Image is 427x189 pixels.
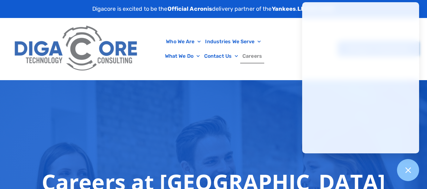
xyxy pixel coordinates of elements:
[203,34,263,49] a: Industries We Serve
[11,21,142,77] img: Digacore Logo
[202,49,240,63] a: Contact Us
[92,5,335,13] p: Digacore is excited to be the delivery partner of the .
[163,49,202,63] a: What We Do
[164,34,203,49] a: Who We Are
[297,5,335,12] a: LEARN MORE
[272,5,296,12] strong: Yankees
[302,2,419,153] iframe: Chatgenie Messenger
[240,49,264,63] a: Careers
[168,5,212,12] strong: Official Acronis
[145,34,282,63] nav: Menu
